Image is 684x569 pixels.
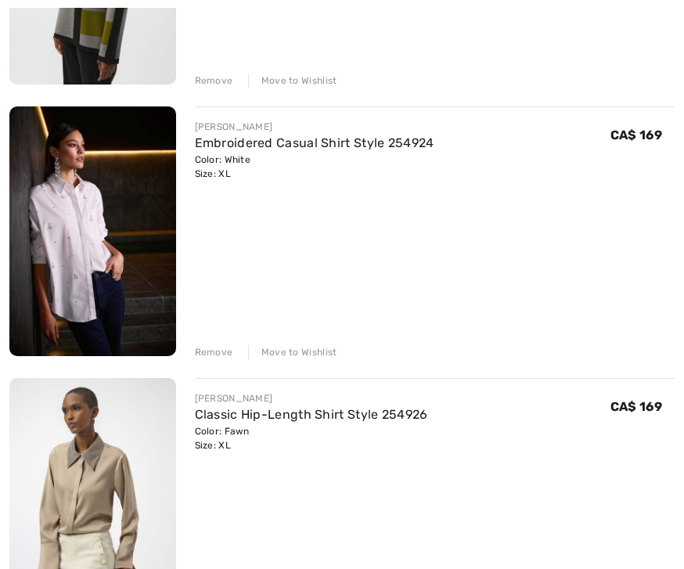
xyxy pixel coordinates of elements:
[195,135,434,150] a: Embroidered Casual Shirt Style 254924
[9,106,176,356] img: Embroidered Casual Shirt Style 254924
[195,74,233,88] div: Remove
[610,399,662,414] span: CA$ 169
[195,153,434,181] div: Color: White Size: XL
[195,407,428,422] a: Classic Hip-Length Shirt Style 254926
[248,74,337,88] div: Move to Wishlist
[195,424,428,452] div: Color: Fawn Size: XL
[195,345,233,359] div: Remove
[195,391,428,405] div: [PERSON_NAME]
[195,120,434,134] div: [PERSON_NAME]
[610,128,662,142] span: CA$ 169
[248,345,337,359] div: Move to Wishlist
